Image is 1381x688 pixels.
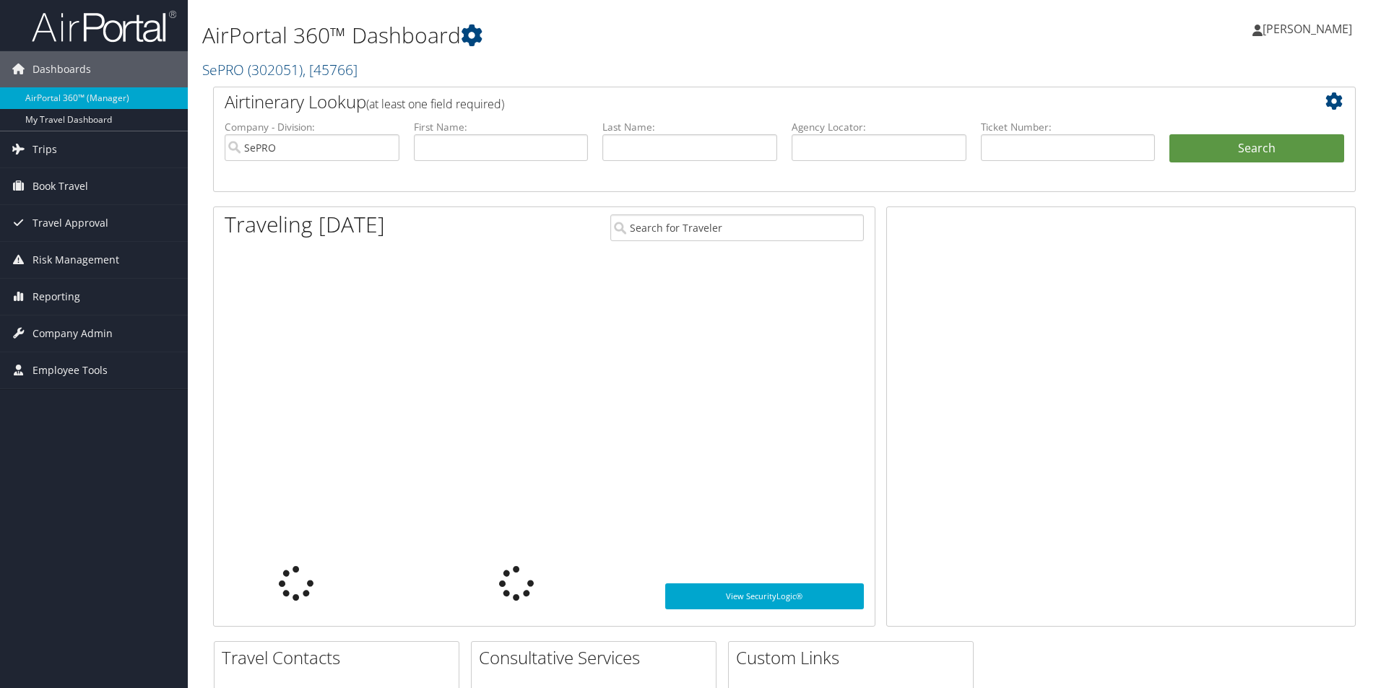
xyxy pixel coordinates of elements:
[33,352,108,388] span: Employee Tools
[222,645,459,670] h2: Travel Contacts
[602,120,777,134] label: Last Name:
[33,315,113,352] span: Company Admin
[366,96,504,112] span: (at least one field required)
[736,645,973,670] h2: Custom Links
[225,90,1249,114] h2: Airtinerary Lookup
[610,214,864,241] input: Search for Traveler
[225,120,399,134] label: Company - Division:
[414,120,589,134] label: First Name:
[33,51,91,87] span: Dashboards
[33,205,108,241] span: Travel Approval
[33,279,80,315] span: Reporting
[32,9,176,43] img: airportal-logo.png
[1252,7,1367,51] a: [PERSON_NAME]
[792,120,966,134] label: Agency Locator:
[202,20,979,51] h1: AirPortal 360™ Dashboard
[225,209,385,240] h1: Traveling [DATE]
[303,60,358,79] span: , [ 45766 ]
[981,120,1156,134] label: Ticket Number:
[33,131,57,167] span: Trips
[479,645,716,670] h2: Consultative Services
[202,60,358,79] a: SePRO
[1263,21,1352,37] span: [PERSON_NAME]
[248,60,303,79] span: ( 302051 )
[665,583,864,609] a: View SecurityLogic®
[33,168,88,204] span: Book Travel
[33,242,119,278] span: Risk Management
[1169,134,1344,163] button: Search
